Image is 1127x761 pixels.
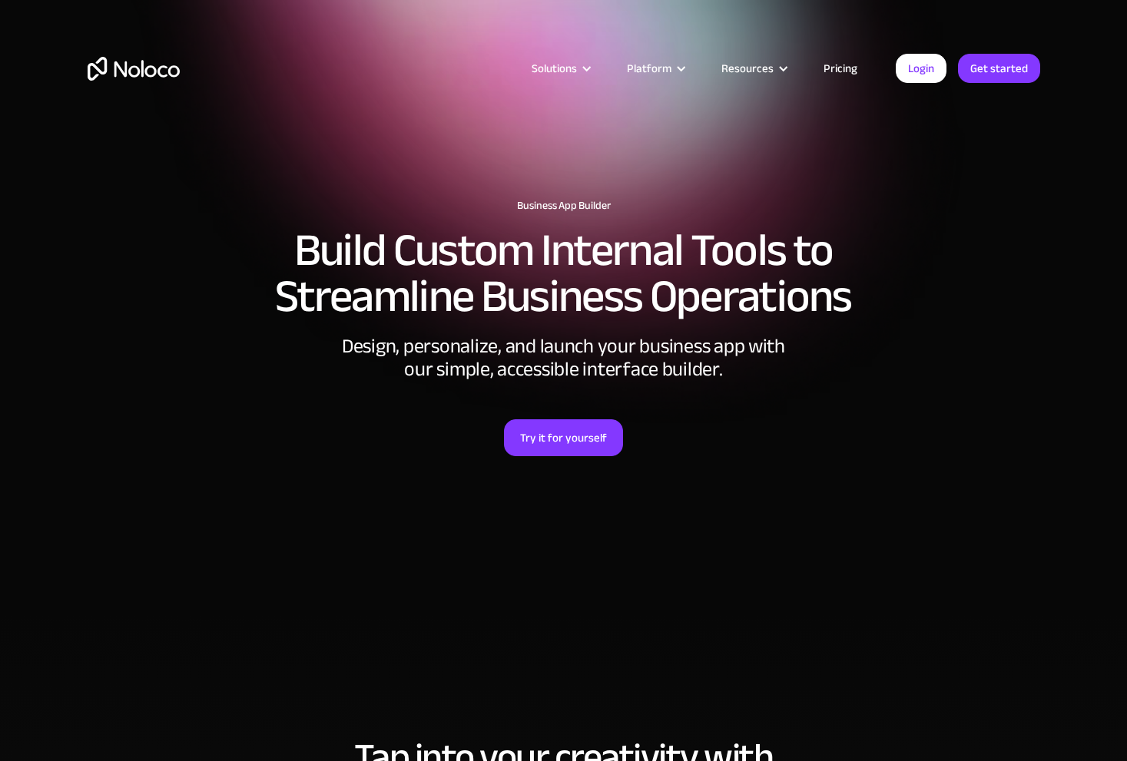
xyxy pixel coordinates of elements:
[333,335,794,381] div: Design, personalize, and launch your business app with our simple, accessible interface builder.
[958,54,1040,83] a: Get started
[627,58,671,78] div: Platform
[702,58,804,78] div: Resources
[608,58,702,78] div: Platform
[896,54,946,83] a: Login
[512,58,608,78] div: Solutions
[88,227,1040,319] h2: Build Custom Internal Tools to Streamline Business Operations
[721,58,774,78] div: Resources
[532,58,577,78] div: Solutions
[88,200,1040,212] h1: Business App Builder
[504,419,623,456] a: Try it for yourself
[88,57,180,81] a: home
[804,58,877,78] a: Pricing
